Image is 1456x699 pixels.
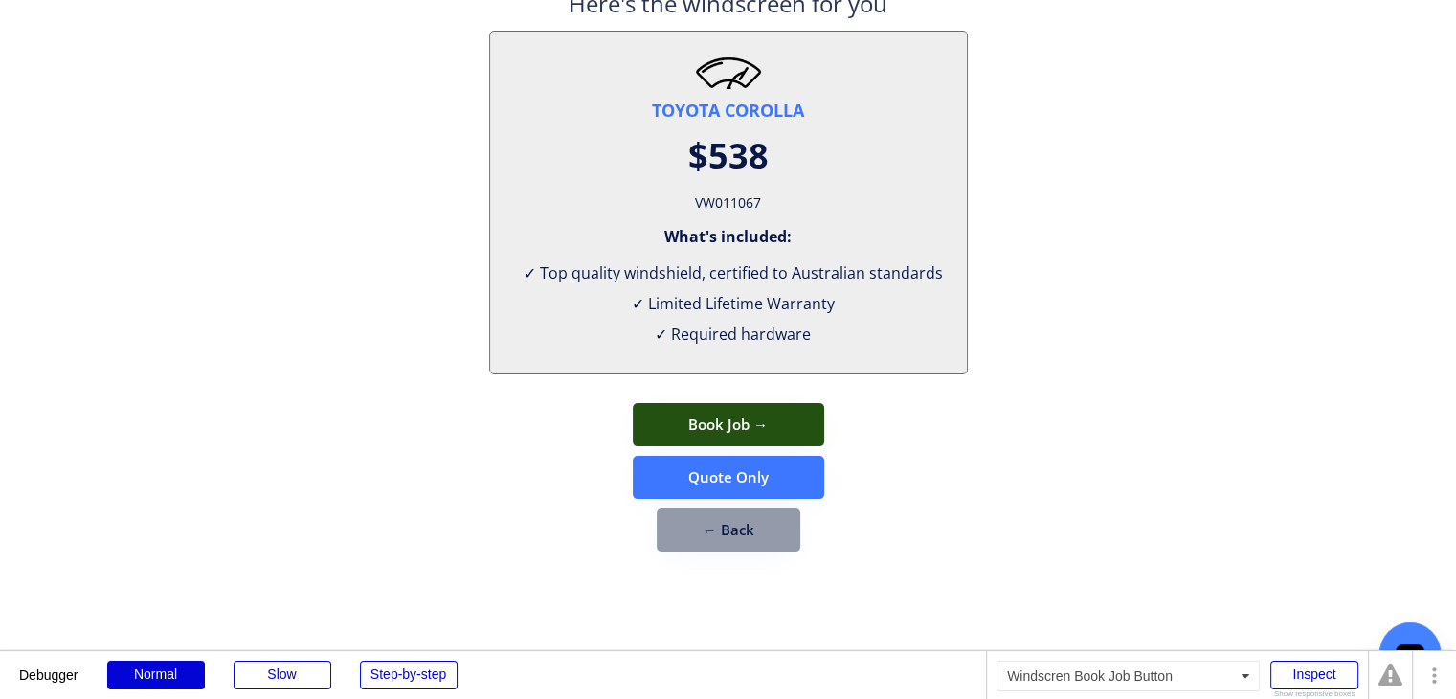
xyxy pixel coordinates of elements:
[1270,690,1358,698] div: Show responsive boxes
[19,651,78,682] div: Debugger
[652,99,804,123] div: TOYOTA COROLLA
[997,661,1260,691] div: Windscren Book Job Button
[1270,661,1358,689] div: Inspect
[657,508,800,552] button: ← Back
[107,661,205,689] div: Normal
[688,132,769,180] div: $538
[1379,622,1441,684] iframe: Button to launch messaging window
[695,56,762,89] img: windscreen2.png
[234,661,331,689] div: Slow
[633,403,824,446] button: Book Job →
[664,226,792,247] div: What's included:
[514,258,943,349] div: ✓ Top quality windshield, certified to Australian standards ✓ Limited Lifetime Warranty ✓ Require...
[695,190,761,216] div: VW011067
[633,456,824,499] button: Quote Only
[360,661,458,689] div: Step-by-step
